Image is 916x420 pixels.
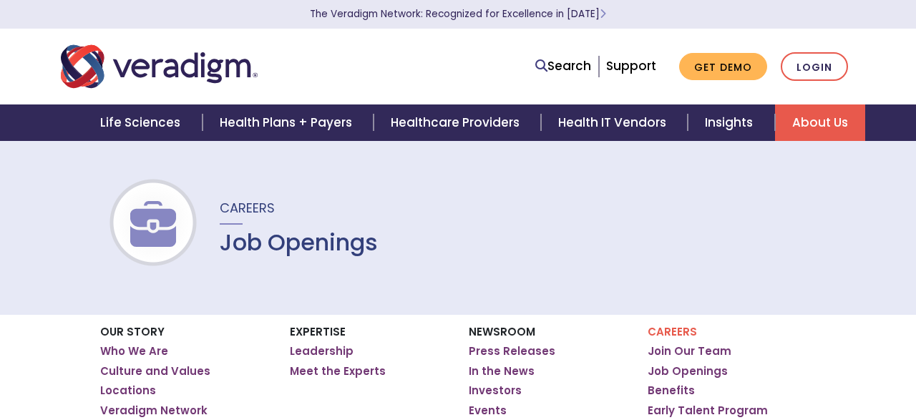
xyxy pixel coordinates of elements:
[469,384,522,398] a: Investors
[100,384,156,398] a: Locations
[220,199,275,217] span: Careers
[648,404,768,418] a: Early Talent Program
[600,7,606,21] span: Learn More
[535,57,591,76] a: Search
[688,104,774,141] a: Insights
[648,364,728,379] a: Job Openings
[469,344,555,358] a: Press Releases
[290,364,386,379] a: Meet the Experts
[679,53,767,81] a: Get Demo
[775,104,865,141] a: About Us
[469,364,535,379] a: In the News
[469,404,507,418] a: Events
[374,104,541,141] a: Healthcare Providers
[541,104,688,141] a: Health IT Vendors
[290,344,354,358] a: Leadership
[648,344,731,358] a: Join Our Team
[61,43,258,90] img: Veradigm logo
[781,52,848,82] a: Login
[606,57,656,74] a: Support
[203,104,374,141] a: Health Plans + Payers
[100,344,168,358] a: Who We Are
[310,7,606,21] a: The Veradigm Network: Recognized for Excellence in [DATE]Learn More
[648,384,695,398] a: Benefits
[100,404,208,418] a: Veradigm Network
[100,364,210,379] a: Culture and Values
[220,229,378,256] h1: Job Openings
[83,104,202,141] a: Life Sciences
